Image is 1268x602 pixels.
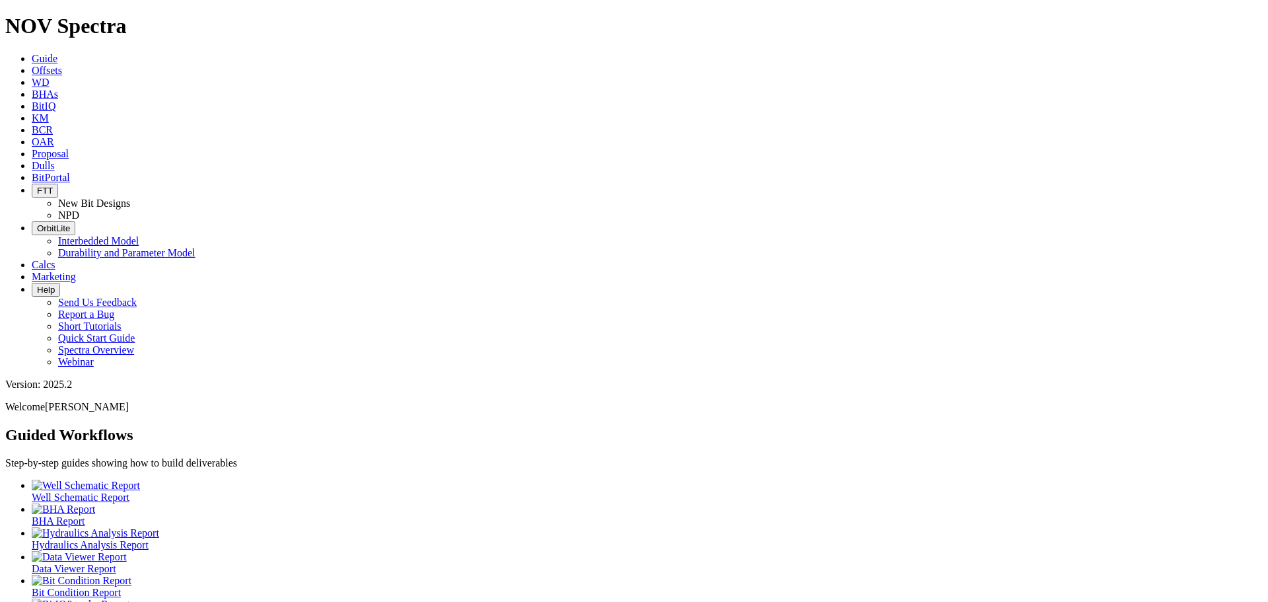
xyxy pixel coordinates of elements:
a: Send Us Feedback [58,297,137,308]
a: Interbedded Model [58,235,139,246]
a: Bit Condition Report Bit Condition Report [32,575,1263,598]
a: BitPortal [32,172,70,183]
button: OrbitLite [32,221,75,235]
a: Well Schematic Report Well Schematic Report [32,480,1263,503]
a: Marketing [32,271,76,282]
a: Calcs [32,259,55,270]
img: Well Schematic Report [32,480,140,492]
button: Help [32,283,60,297]
a: NPD [58,209,79,221]
span: OrbitLite [37,223,70,233]
a: Quick Start Guide [58,332,135,344]
span: BHA Report [32,515,85,527]
span: Bit Condition Report [32,587,121,598]
img: Hydraulics Analysis Report [32,527,159,539]
button: FTT [32,184,58,198]
a: BitIQ [32,100,55,112]
a: Offsets [32,65,62,76]
h2: Guided Workflows [5,426,1263,444]
img: Bit Condition Report [32,575,131,587]
div: Version: 2025.2 [5,379,1263,391]
span: FTT [37,186,53,196]
a: Guide [32,53,57,64]
a: Durability and Parameter Model [58,247,195,258]
span: Data Viewer Report [32,563,116,574]
a: BCR [32,124,53,135]
img: Data Viewer Report [32,551,127,563]
a: Data Viewer Report Data Viewer Report [32,551,1263,574]
span: Well Schematic Report [32,492,129,503]
a: BHAs [32,89,58,100]
a: Hydraulics Analysis Report Hydraulics Analysis Report [32,527,1263,550]
a: Dulls [32,160,55,171]
span: [PERSON_NAME] [45,401,129,412]
a: New Bit Designs [58,198,130,209]
a: BHA Report BHA Report [32,504,1263,527]
img: BHA Report [32,504,95,515]
a: Short Tutorials [58,320,122,332]
a: Report a Bug [58,309,114,320]
a: KM [32,112,49,124]
span: Hydraulics Analysis Report [32,539,149,550]
a: Webinar [58,356,94,367]
a: OAR [32,136,54,147]
h1: NOV Spectra [5,14,1263,38]
p: Welcome [5,401,1263,413]
a: Spectra Overview [58,344,134,356]
span: Help [37,285,55,295]
a: WD [32,77,50,88]
a: Proposal [32,148,69,159]
p: Step-by-step guides showing how to build deliverables [5,457,1263,469]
